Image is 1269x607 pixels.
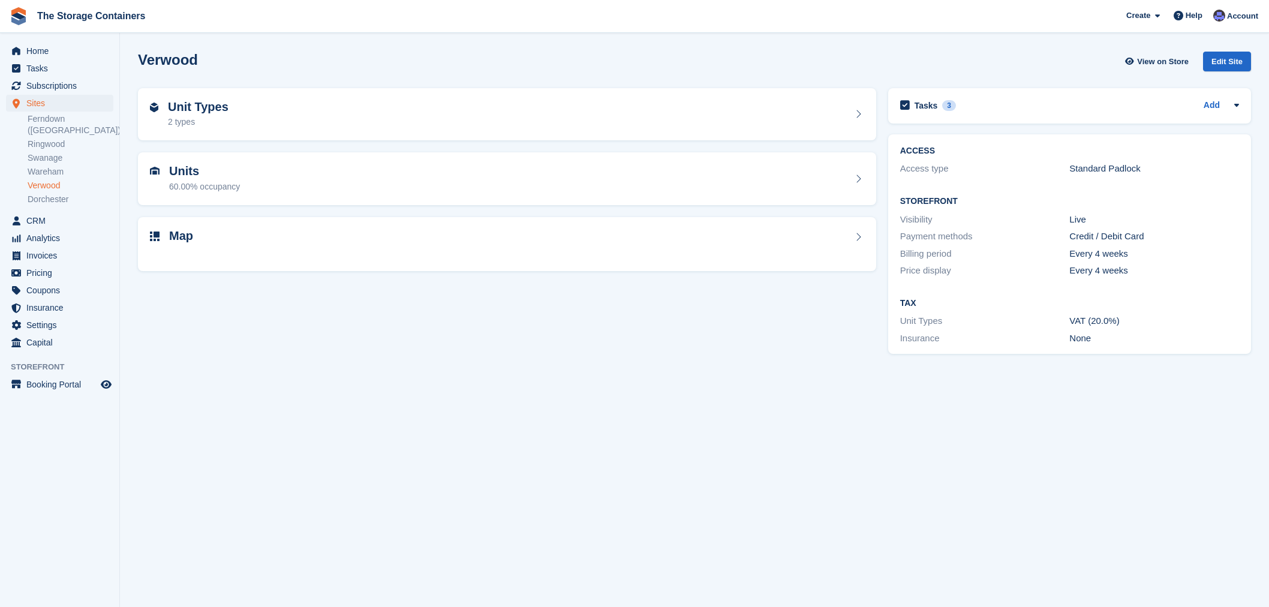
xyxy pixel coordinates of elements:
[26,95,98,112] span: Sites
[26,230,98,247] span: Analytics
[1069,314,1239,328] div: VAT (20.0%)
[26,376,98,393] span: Booking Portal
[26,299,98,316] span: Insurance
[99,377,113,392] a: Preview store
[26,77,98,94] span: Subscriptions
[6,247,113,264] a: menu
[1069,264,1239,278] div: Every 4 weeks
[150,167,160,175] img: unit-icn-7be61d7bf1b0ce9d3e12c5938cc71ed9869f7b940bace4675aadf7bd6d80202e.svg
[1204,99,1220,113] a: Add
[900,264,1070,278] div: Price display
[169,181,240,193] div: 60.00% occupancy
[915,100,938,111] h2: Tasks
[28,139,113,150] a: Ringwood
[6,282,113,299] a: menu
[138,152,876,205] a: Units 60.00% occupancy
[168,100,228,114] h2: Unit Types
[900,299,1239,308] h2: Tax
[32,6,150,26] a: The Storage Containers
[6,60,113,77] a: menu
[6,317,113,333] a: menu
[150,232,160,241] img: map-icn-33ee37083ee616e46c38cad1a60f524a97daa1e2b2c8c0bc3eb3415660979fc1.svg
[169,164,240,178] h2: Units
[1203,52,1251,76] a: Edit Site
[28,194,113,205] a: Dorchester
[11,361,119,373] span: Storefront
[6,376,113,393] a: menu
[28,180,113,191] a: Verwood
[26,282,98,299] span: Coupons
[169,229,193,243] h2: Map
[900,230,1070,244] div: Payment methods
[900,197,1239,206] h2: Storefront
[168,116,228,128] div: 2 types
[6,230,113,247] a: menu
[900,247,1070,261] div: Billing period
[942,100,956,111] div: 3
[138,88,876,141] a: Unit Types 2 types
[1186,10,1202,22] span: Help
[6,265,113,281] a: menu
[26,212,98,229] span: CRM
[26,247,98,264] span: Invoices
[26,317,98,333] span: Settings
[26,43,98,59] span: Home
[26,334,98,351] span: Capital
[6,299,113,316] a: menu
[6,334,113,351] a: menu
[900,314,1070,328] div: Unit Types
[1069,213,1239,227] div: Live
[1069,230,1239,244] div: Credit / Debit Card
[150,103,158,112] img: unit-type-icn-2b2737a686de81e16bb02015468b77c625bbabd49415b5ef34ead5e3b44a266d.svg
[900,213,1070,227] div: Visibility
[138,217,876,272] a: Map
[1227,10,1258,22] span: Account
[26,265,98,281] span: Pricing
[1069,162,1239,176] div: Standard Padlock
[1137,56,1189,68] span: View on Store
[138,52,198,68] h2: Verwood
[6,212,113,229] a: menu
[1203,52,1251,71] div: Edit Site
[1126,10,1150,22] span: Create
[6,43,113,59] a: menu
[1069,332,1239,345] div: None
[1069,247,1239,261] div: Every 4 weeks
[6,77,113,94] a: menu
[900,332,1070,345] div: Insurance
[1213,10,1225,22] img: Dan Excell
[28,166,113,178] a: Wareham
[900,146,1239,156] h2: ACCESS
[10,7,28,25] img: stora-icon-8386f47178a22dfd0bd8f6a31ec36ba5ce8667c1dd55bd0f319d3a0aa187defe.svg
[28,152,113,164] a: Swanage
[6,95,113,112] a: menu
[26,60,98,77] span: Tasks
[28,113,113,136] a: Ferndown ([GEOGRAPHIC_DATA])
[900,162,1070,176] div: Access type
[1123,52,1193,71] a: View on Store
